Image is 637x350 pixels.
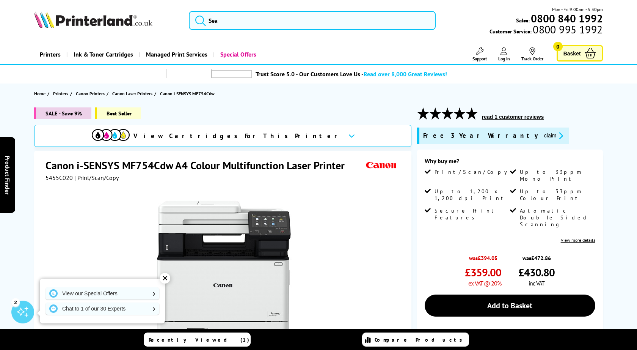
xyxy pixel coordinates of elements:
[465,265,501,279] span: £359.00
[375,336,466,343] span: Compare Products
[435,169,513,175] span: Print/Scan/Copy
[53,90,70,98] a: Printers
[516,17,530,24] span: Sales:
[34,11,179,30] a: Printerland Logo
[520,188,593,202] span: Up to 33ppm Colour Print
[144,333,251,347] a: Recently Viewed (1)
[563,48,581,58] span: Basket
[53,90,68,98] span: Printers
[425,157,595,169] div: Why buy me?
[472,56,487,61] span: Support
[530,15,603,22] a: 0800 840 1992
[45,158,352,172] h1: Canon i-SENSYS MF754Cdw A4 Colour Multifunction Laser Printer
[139,45,213,64] a: Managed Print Services
[498,47,510,61] a: Log In
[112,90,154,98] a: Canon Laser Printers
[518,251,555,262] span: was
[425,295,595,317] a: Add to Basket
[166,69,212,78] img: trustpilot rating
[364,158,399,172] img: Canon
[34,45,66,64] a: Printers
[256,70,447,78] a: Trust Score 5.0 - Our Customers Love Us -Read over 8,000 Great Reviews!
[149,336,249,343] span: Recently Viewed (1)
[465,251,501,262] span: was
[478,254,497,262] strike: £394.05
[11,298,20,306] div: 2
[480,114,546,120] button: read 1 customer reviews
[435,188,508,202] span: Up to 1,200 x 1,200 dpi Print
[498,56,510,61] span: Log In
[213,45,262,64] a: Special Offers
[45,303,159,315] a: Chat to 1 of our 30 Experts
[212,70,252,78] img: trustpilot rating
[435,207,508,221] span: Secure Print Features
[76,90,107,98] a: Canon Printers
[160,90,215,98] span: Canon i-SENSYS MF754Cdw
[34,11,152,28] img: Printerland Logo
[149,197,298,345] img: Canon i-SENSYS MF754Cdw
[34,107,91,119] span: SALE - Save 9%
[423,131,538,140] span: Free 3 Year Warranty
[45,287,159,300] a: View our Special Offers
[531,254,551,262] strike: £472.86
[4,156,11,195] span: Product Finder
[95,107,141,119] span: Best Seller
[520,207,593,228] span: Automatic Double Sided Scanning
[542,131,566,140] button: promo-description
[45,174,73,181] span: 5455C020
[133,132,342,140] span: View Cartridges For This Printer
[552,6,603,13] span: Mon - Fri 9:00am - 5:30pm
[74,45,133,64] span: Ink & Toner Cartridges
[160,273,170,284] div: ✕
[362,333,469,347] a: Compare Products
[364,70,447,78] span: Read over 8,000 Great Reviews!
[76,90,105,98] span: Canon Printers
[521,47,543,61] a: Track Order
[532,26,602,33] span: 0800 995 1992
[531,11,603,25] b: 0800 840 1992
[472,47,487,61] a: Support
[189,11,436,30] input: Sea
[112,90,152,98] span: Canon Laser Printers
[490,26,602,35] span: Customer Service:
[160,90,217,98] a: Canon i-SENSYS MF754Cdw
[529,279,544,287] span: inc VAT
[92,129,130,141] img: View Cartridges
[468,279,501,287] span: ex VAT @ 20%
[520,169,593,182] span: Up to 33ppm Mono Print
[553,42,563,51] span: 0
[74,174,119,181] span: | Print/Scan/Copy
[34,90,45,98] span: Home
[557,45,603,61] a: Basket 0
[66,45,139,64] a: Ink & Toner Cartridges
[34,90,47,98] a: Home
[561,237,595,243] a: View more details
[518,265,555,279] span: £430.80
